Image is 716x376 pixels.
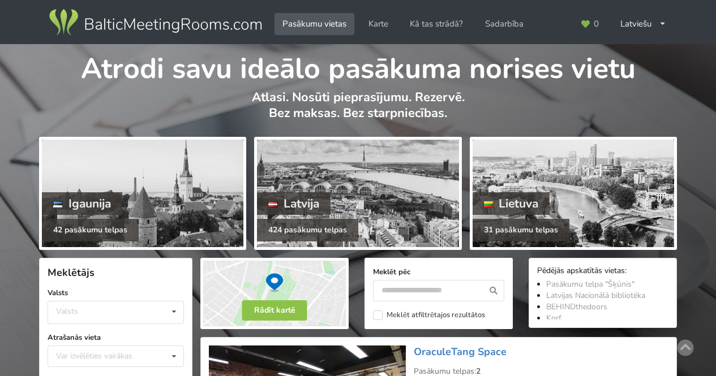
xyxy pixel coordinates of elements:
[42,219,139,241] div: 42 pasākumu telpas
[594,20,599,28] span: 0
[254,137,461,250] a: Latvija 424 pasākumu telpas
[39,44,677,87] h1: Atrodi savu ideālo pasākuma norises vietu
[470,137,677,250] a: Lietuva 31 pasākumu telpas
[48,332,184,343] label: Atrašanās vieta
[257,219,358,241] div: 424 pasākumu telpas
[546,279,634,289] a: Pasākumu telpa "Šķūnis"
[242,300,307,321] button: Rādīt kartē
[373,266,504,278] label: Meklēt pēc
[373,310,485,320] label: Meklēt atfiltrētajos rezultātos
[48,266,95,279] span: Meklētājs
[39,137,246,250] a: Igaunija 42 pasākumu telpas
[473,219,569,241] div: 31 pasākumu telpas
[537,266,668,277] div: Pēdējās apskatītās vietas:
[275,13,354,35] a: Pasākumu vietas
[473,192,550,215] div: Lietuva
[402,13,471,35] a: Kā tas strādā?
[546,290,645,301] a: Latvijas Nacionālā bibliotēka
[612,13,674,35] div: Latviešu
[200,258,349,329] img: Rādīt kartē
[477,13,531,35] a: Sadarbība
[546,301,607,312] a: BEHINDthedoors
[53,349,158,362] div: Var izvēlēties vairākas
[47,7,264,38] img: Baltic Meeting Rooms
[48,287,184,299] label: Valsts
[546,313,561,323] a: Korf
[42,192,122,215] div: Igaunija
[257,192,331,215] div: Latvija
[361,13,396,35] a: Karte
[414,345,507,358] a: OraculeTang Space
[56,306,78,316] div: Valsts
[39,89,677,133] p: Atlasi. Nosūti pieprasījumu. Rezervē. Bez maksas. Bez starpniecības.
